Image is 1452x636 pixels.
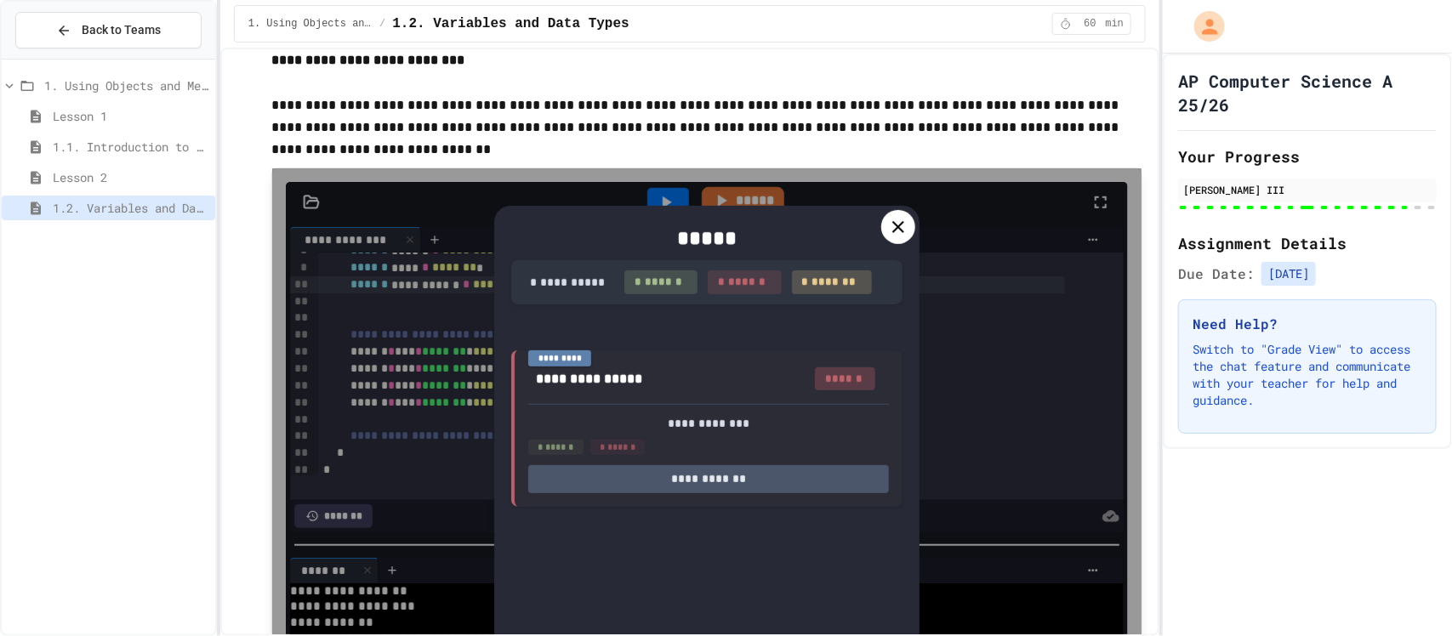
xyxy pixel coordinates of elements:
span: / [379,17,385,31]
span: 1.2. Variables and Data Types [392,14,629,34]
div: [PERSON_NAME] III [1183,182,1432,197]
span: 1.1. Introduction to Algorithms, Programming, and Compilers [53,138,208,156]
h2: Your Progress [1178,145,1437,168]
span: Back to Teams [82,21,161,39]
span: 1.2. Variables and Data Types [53,199,208,217]
span: Lesson 2 [53,168,208,186]
h1: AP Computer Science A 25/26 [1178,69,1437,116]
span: 1. Using Objects and Methods [248,17,373,31]
span: [DATE] [1261,262,1316,286]
span: min [1106,17,1125,31]
p: Switch to "Grade View" to access the chat feature and communicate with your teacher for help and ... [1193,341,1422,409]
h2: Assignment Details [1178,231,1437,255]
span: 1. Using Objects and Methods [44,77,208,94]
button: Back to Teams [15,12,202,48]
span: Due Date: [1178,264,1255,284]
span: Lesson 1 [53,107,208,125]
h3: Need Help? [1193,314,1422,334]
span: 60 [1077,17,1104,31]
div: My Account [1176,7,1229,46]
